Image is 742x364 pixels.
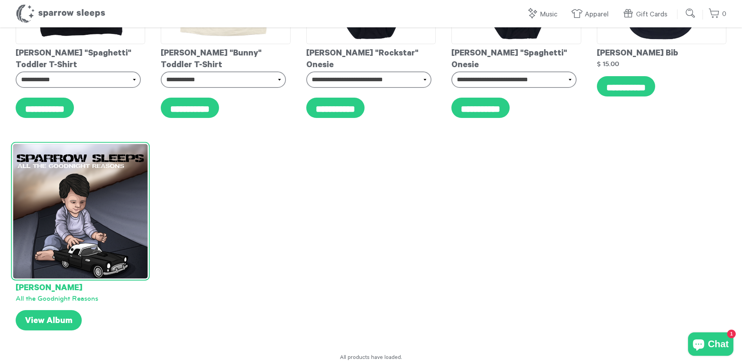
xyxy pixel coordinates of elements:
div: [PERSON_NAME] "Spaghetti" Toddler T-Shirt [16,44,145,71]
h1: Sparrow Sleeps [16,4,106,23]
a: View Album [16,310,82,330]
div: [PERSON_NAME] Bib [597,44,726,60]
strong: $ 15.00 [597,61,619,67]
a: 0 [708,6,726,23]
a: Gift Cards [622,6,671,23]
a: Apparel [571,6,613,23]
a: Music [526,6,561,23]
inbox-online-store-chat: Shopify online store chat [686,332,736,358]
div: All the Goodnight Reasons [16,294,145,302]
div: [PERSON_NAME] [16,279,145,294]
div: [PERSON_NAME] "Spaghetti" Onesie [451,44,581,71]
div: [PERSON_NAME] "Bunny" Toddler T-Shirt [161,44,290,71]
div: [PERSON_NAME] "Rockstar" Onesie [306,44,436,71]
img: Nickelback-AllTheGoodnightReasons-Cover_1_grande.png [13,144,148,279]
input: Submit [683,5,699,21]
